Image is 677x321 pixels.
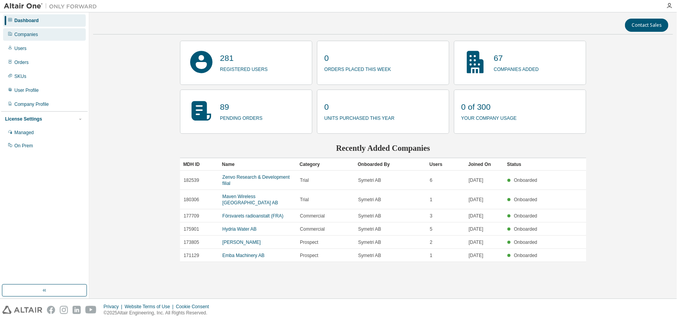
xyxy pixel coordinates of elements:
a: Emba Machinery AB [222,253,265,258]
span: 180306 [184,197,199,203]
span: Prospect [300,239,318,245]
span: 2 [430,239,433,245]
div: Company Profile [14,101,49,107]
p: 0 [324,101,395,113]
span: Commercial [300,226,325,232]
div: Onboarded By [358,158,423,171]
p: © 2025 Altair Engineering, Inc. All Rights Reserved. [104,310,214,316]
span: Symetri AB [358,213,381,219]
img: youtube.svg [85,306,97,314]
span: [DATE] [469,197,483,203]
div: Orders [14,59,29,66]
a: Hydria Water AB [222,226,256,232]
div: Users [14,45,26,52]
span: Onboarded [514,240,537,245]
img: altair_logo.svg [2,306,42,314]
p: 89 [220,101,262,113]
span: Trial [300,177,309,183]
p: 0 of 300 [461,101,517,113]
span: [DATE] [469,252,483,259]
div: Website Terms of Use [125,304,176,310]
img: linkedin.svg [73,306,81,314]
div: Cookie Consent [176,304,213,310]
span: [DATE] [469,177,483,183]
span: Symetri AB [358,226,381,232]
h2: Recently Added Companies [180,143,586,153]
span: Commercial [300,213,325,219]
span: 173805 [184,239,199,245]
p: units purchased this year [324,113,395,122]
p: 281 [220,52,268,64]
span: 171129 [184,252,199,259]
div: Privacy [104,304,125,310]
span: [DATE] [469,226,483,232]
div: SKUs [14,73,26,79]
img: instagram.svg [60,306,68,314]
span: 175901 [184,226,199,232]
div: License Settings [5,116,42,122]
a: Zenvo Research & Development filial [222,174,289,186]
span: Onboarded [514,253,537,258]
span: Prospect [300,252,318,259]
div: Name [222,158,293,171]
span: 1 [430,197,433,203]
div: Companies [14,31,38,38]
span: Trial [300,197,309,203]
a: Försvarets radioanstalt (FRA) [222,213,283,219]
div: Dashboard [14,17,39,24]
span: 182539 [184,177,199,183]
a: Maven Wireless [GEOGRAPHIC_DATA] AB [222,194,278,205]
span: Onboarded [514,226,537,232]
div: Managed [14,129,34,136]
span: Symetri AB [358,177,381,183]
p: 0 [324,52,391,64]
p: registered users [220,64,268,73]
p: your company usage [461,113,517,122]
div: MDH ID [183,158,216,171]
p: orders placed this week [324,64,391,73]
span: 6 [430,177,433,183]
span: 1 [430,252,433,259]
span: [DATE] [469,239,483,245]
div: Joined On [468,158,501,171]
div: User Profile [14,87,39,93]
button: Contact Sales [625,19,668,32]
a: [PERSON_NAME] [222,240,261,245]
span: Symetri AB [358,197,381,203]
span: 177709 [184,213,199,219]
img: Altair One [4,2,101,10]
p: companies added [494,64,539,73]
p: pending orders [220,113,262,122]
div: On Prem [14,143,33,149]
span: [DATE] [469,213,483,219]
span: 3 [430,213,433,219]
span: Onboarded [514,178,537,183]
img: facebook.svg [47,306,55,314]
div: Category [300,158,351,171]
span: 5 [430,226,433,232]
div: Status [507,158,540,171]
p: 67 [494,52,539,64]
span: Onboarded [514,197,537,202]
span: Symetri AB [358,239,381,245]
div: Users [429,158,462,171]
span: Onboarded [514,213,537,219]
span: Symetri AB [358,252,381,259]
